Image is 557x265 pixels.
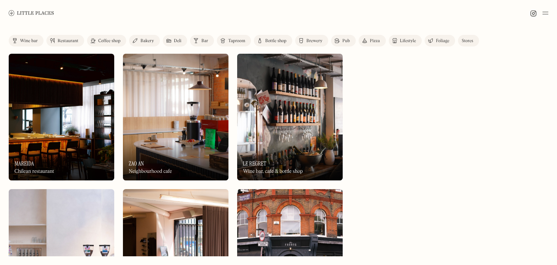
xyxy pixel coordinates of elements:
div: Wine bar [20,39,38,43]
div: Foliage [436,39,449,43]
div: Chilean restaurant [15,168,54,175]
a: Taproom [217,35,251,46]
div: Coffee shop [98,39,120,43]
a: Deli [163,35,187,46]
div: Lifestyle [400,39,416,43]
a: Zao AnZao AnZao AnNeighbourhood cafe [123,54,228,180]
a: Brewery [295,35,328,46]
h3: Zao An [129,160,144,167]
a: Le RegretLe RegretLe RegretWine bar, cafe & bottle shop [237,54,343,180]
a: Foliage [425,35,455,46]
a: MareidaMareidaMareidaChilean restaurant [9,54,114,180]
div: Deli [174,39,182,43]
div: Brewery [306,39,322,43]
a: Stores [458,35,479,46]
a: Bottle shop [254,35,292,46]
div: Pub [342,39,350,43]
h3: Le Regret [243,160,266,167]
a: Bar [190,35,214,46]
div: Bakery [140,39,154,43]
a: Pub [331,35,356,46]
div: Bar [201,39,208,43]
a: Coffee shop [87,35,126,46]
a: Bakery [129,35,160,46]
h3: Mareida [15,160,34,167]
div: Bottle shop [265,39,286,43]
a: Restaurant [46,35,84,46]
img: Zao An [123,54,228,180]
div: Neighbourhood cafe [129,168,172,175]
a: Pizza [359,35,386,46]
a: Lifestyle [389,35,422,46]
div: Wine bar, cafe & bottle shop [243,168,303,175]
div: Taproom [228,39,245,43]
div: Pizza [370,39,380,43]
a: Wine bar [9,35,44,46]
img: Mareida [9,54,114,180]
div: Stores [462,39,473,43]
img: Le Regret [237,54,343,180]
div: Restaurant [58,39,78,43]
